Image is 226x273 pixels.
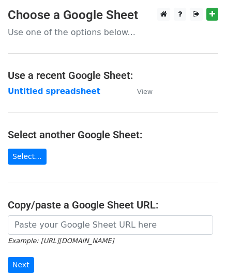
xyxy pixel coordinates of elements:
h4: Use a recent Google Sheet: [8,69,218,82]
a: Select... [8,149,47,165]
input: Next [8,257,34,273]
small: View [137,88,153,95]
h4: Copy/paste a Google Sheet URL: [8,199,218,211]
h3: Choose a Google Sheet [8,8,218,23]
small: Example: [URL][DOMAIN_NAME] [8,237,114,245]
h4: Select another Google Sheet: [8,129,218,141]
a: Untitled spreadsheet [8,87,100,96]
a: View [127,87,153,96]
p: Use one of the options below... [8,27,218,38]
input: Paste your Google Sheet URL here [8,215,213,235]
